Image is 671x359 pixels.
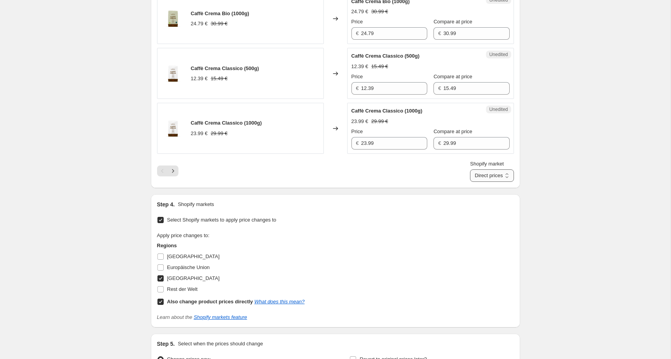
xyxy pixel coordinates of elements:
span: Apply price changes to: [157,232,210,238]
div: 23.99 € [351,118,368,125]
strike: 29.99 € [211,130,227,137]
a: What does this mean? [254,299,304,304]
span: Price [351,74,363,79]
div: 24.79 € [351,8,368,16]
div: 24.79 € [191,20,208,28]
span: Compare at price [433,19,472,25]
span: Compare at price [433,74,472,79]
strike: 30.99 € [371,8,388,16]
span: € [356,30,359,36]
span: € [438,85,441,91]
span: Price [351,19,363,25]
span: Unedited [489,106,508,113]
h2: Step 4. [157,201,175,208]
img: jhornig-caffe-crema-classico-ganze-bohne-500g_80x.webp [161,117,185,140]
p: Shopify markets [178,201,214,208]
span: Select Shopify markets to apply price changes to [167,217,276,223]
span: € [356,140,359,146]
span: € [438,140,441,146]
strike: 29.99 € [371,118,388,125]
div: 12.39 € [351,63,368,70]
span: € [438,30,441,36]
strike: 15.49 € [211,75,227,83]
button: Next [168,165,178,176]
strike: 15.49 € [371,63,388,70]
h3: Regions [157,242,305,250]
span: Unedited [489,51,508,58]
img: jhornig-caffe-crema-bio-ganze-bohne-500g_80x.webp [161,7,185,30]
span: € [356,85,359,91]
span: [GEOGRAPHIC_DATA] [167,253,220,259]
span: Europäische Union [167,264,210,270]
span: Caffè Crema Classico (1000g) [351,108,423,114]
span: Shopify market [470,161,504,167]
strike: 30.99 € [211,20,227,28]
nav: Pagination [157,165,178,176]
div: 23.99 € [191,130,208,137]
h2: Step 5. [157,340,175,348]
a: Shopify markets feature [194,314,247,320]
span: Price [351,128,363,134]
span: Caffè Crema Classico (1000g) [191,120,262,126]
span: Compare at price [433,128,472,134]
p: Select when the prices should change [178,340,263,348]
img: jhornig-caffe-crema-classico-ganze-bohne-500g_80x.webp [161,62,185,85]
i: Learn about the [157,314,247,320]
span: Rest der Welt [167,286,198,292]
b: Also change product prices directly [167,299,253,304]
span: Caffè Crema Classico (500g) [351,53,420,59]
span: [GEOGRAPHIC_DATA] [167,275,220,281]
div: 12.39 € [191,75,208,83]
span: Caffè Crema Bio (1000g) [191,11,249,16]
span: Caffè Crema Classico (500g) [191,65,259,71]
